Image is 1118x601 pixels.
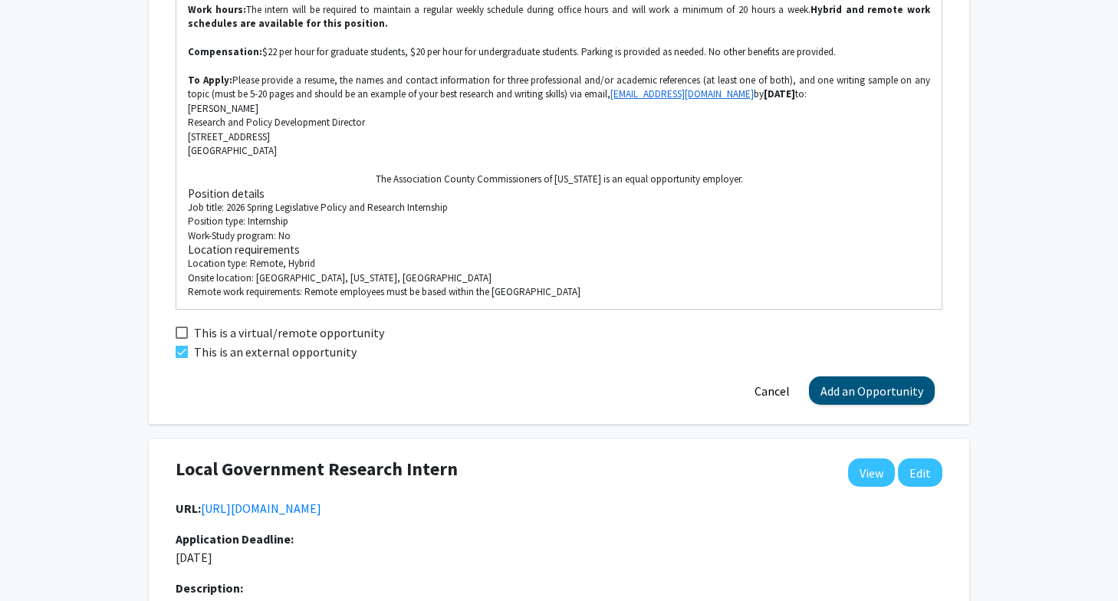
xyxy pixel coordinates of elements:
[194,343,357,361] span: This is an external opportunity
[743,376,801,405] button: Cancel
[12,532,65,590] iframe: Chat
[188,201,930,215] p: Job title: 2026 Spring Legislative Policy and Research Internship
[188,45,262,58] strong: Compensation:
[188,187,930,201] h3: Position details
[188,172,930,186] p: The Association County Commissioners of [US_STATE] is an equal opportunity employer.
[188,3,246,16] strong: Work hours:
[188,144,930,158] p: [GEOGRAPHIC_DATA]
[176,458,458,481] h4: Local Government Research Intern
[809,376,935,405] button: Add an Opportunity
[188,102,930,116] p: [PERSON_NAME]
[176,531,294,547] b: Application Deadline:
[188,271,930,285] p: Onsite location: [GEOGRAPHIC_DATA], [US_STATE], [GEOGRAPHIC_DATA]
[176,579,942,597] div: Description:
[176,530,482,567] p: [DATE]
[188,285,930,299] p: Remote work requirements: Remote employees must be based within the [GEOGRAPHIC_DATA]
[188,45,930,59] p: $22 per hour for graduate students, $20 per hour for undergraduate students. Parking is provided ...
[188,3,932,30] strong: Hybrid and remote work schedules are available for this position.
[610,87,754,100] a: [EMAIL_ADDRESS][DOMAIN_NAME]
[848,458,895,487] a: View
[188,74,930,102] p: Please provide a resume, the names and contact information for three professional and/or academic...
[201,501,321,516] a: Opens in a new tab
[188,229,930,243] p: Work-Study program: No
[188,3,930,31] p: The intern will be required to maintain a regular weekly schedule during office hours and will wo...
[188,257,930,271] p: Location type: Remote, Hybrid
[764,87,795,100] strong: [DATE]
[176,501,201,516] b: URL:
[188,74,232,87] strong: To Apply:
[188,215,930,228] p: Position type: Internship
[188,243,930,257] h3: Location requirements
[898,458,942,487] button: Edit
[188,130,930,144] p: [STREET_ADDRESS]
[194,323,384,342] span: This is a virtual/remote opportunity
[188,116,930,130] p: Research and Policy Development Director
